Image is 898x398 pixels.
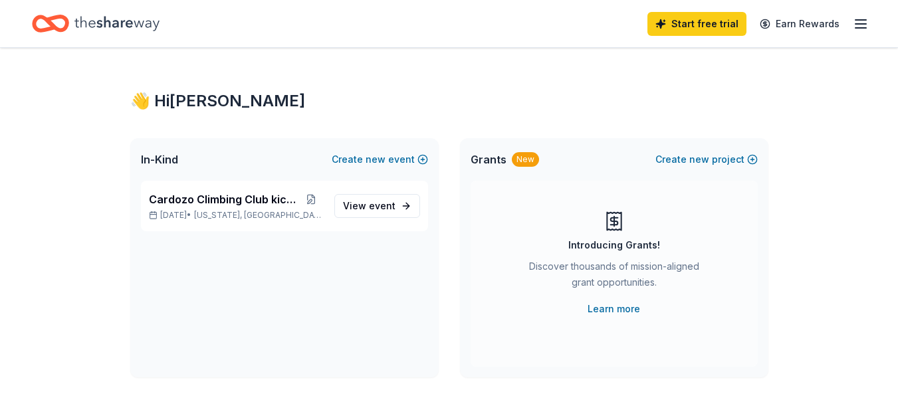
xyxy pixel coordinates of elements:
span: new [689,151,709,167]
div: Introducing Grants! [568,237,660,253]
span: new [366,151,386,167]
a: View event [334,194,420,218]
div: New [512,152,539,167]
p: [DATE] • [149,210,324,221]
div: Discover thousands of mission-aligned grant opportunities. [524,258,705,296]
button: Createnewproject [655,151,758,167]
span: In-Kind [141,151,178,167]
a: Earn Rewards [752,12,847,36]
span: View [343,198,395,214]
button: Createnewevent [332,151,428,167]
span: Grants [471,151,506,167]
a: Home [32,8,160,39]
span: event [369,200,395,211]
a: Learn more [588,301,640,317]
div: 👋 Hi [PERSON_NAME] [130,90,768,112]
a: Start free trial [647,12,746,36]
span: [US_STATE], [GEOGRAPHIC_DATA] [194,210,323,221]
span: Cardozo Climbing Club kick off [149,191,299,207]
